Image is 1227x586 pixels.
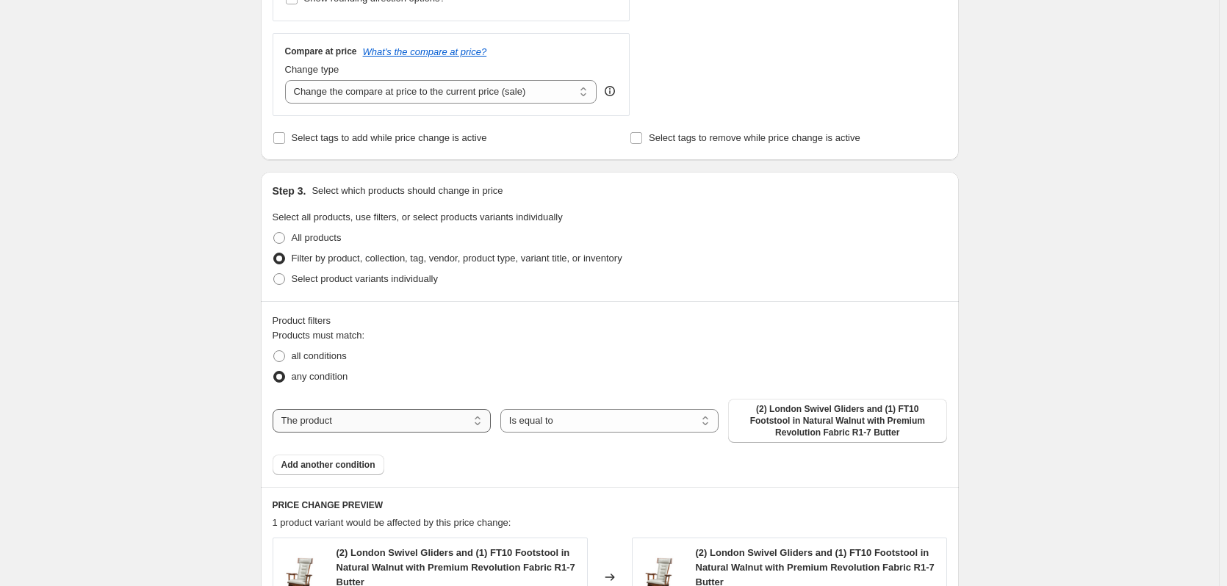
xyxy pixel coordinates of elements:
[292,232,342,243] span: All products
[649,132,860,143] span: Select tags to remove while price change is active
[292,273,438,284] span: Select product variants individually
[281,459,375,471] span: Add another condition
[292,371,348,382] span: any condition
[292,350,347,361] span: all conditions
[273,211,563,223] span: Select all products, use filters, or select products variants individually
[273,499,947,511] h6: PRICE CHANGE PREVIEW
[285,46,357,57] h3: Compare at price
[737,403,938,438] span: (2) London Swivel Gliders and (1) FT10 Footstool in Natural Walnut with Premium Revolution Fabric...
[363,46,487,57] button: What's the compare at price?
[273,455,384,475] button: Add another condition
[312,184,503,198] p: Select which products should change in price
[273,314,947,328] div: Product filters
[728,399,946,443] button: (2) London Swivel Gliders and (1) FT10 Footstool in Natural Walnut with Premium Revolution Fabric...
[273,517,511,528] span: 1 product variant would be affected by this price change:
[285,64,339,75] span: Change type
[273,330,365,341] span: Products must match:
[273,184,306,198] h2: Step 3.
[292,253,622,264] span: Filter by product, collection, tag, vendor, product type, variant title, or inventory
[292,132,487,143] span: Select tags to add while price change is active
[602,84,617,98] div: help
